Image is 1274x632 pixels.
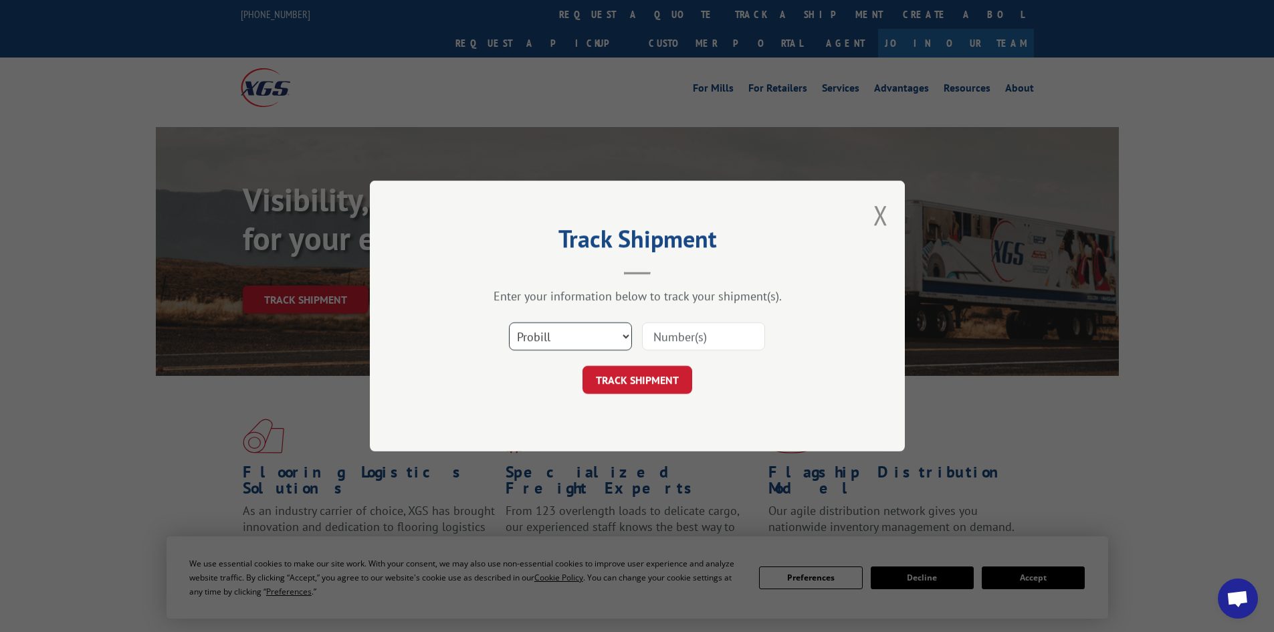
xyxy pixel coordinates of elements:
div: Enter your information below to track your shipment(s). [437,288,838,304]
h2: Track Shipment [437,229,838,255]
button: TRACK SHIPMENT [582,366,692,394]
input: Number(s) [642,322,765,350]
div: Open chat [1218,578,1258,619]
button: Close modal [873,197,888,233]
